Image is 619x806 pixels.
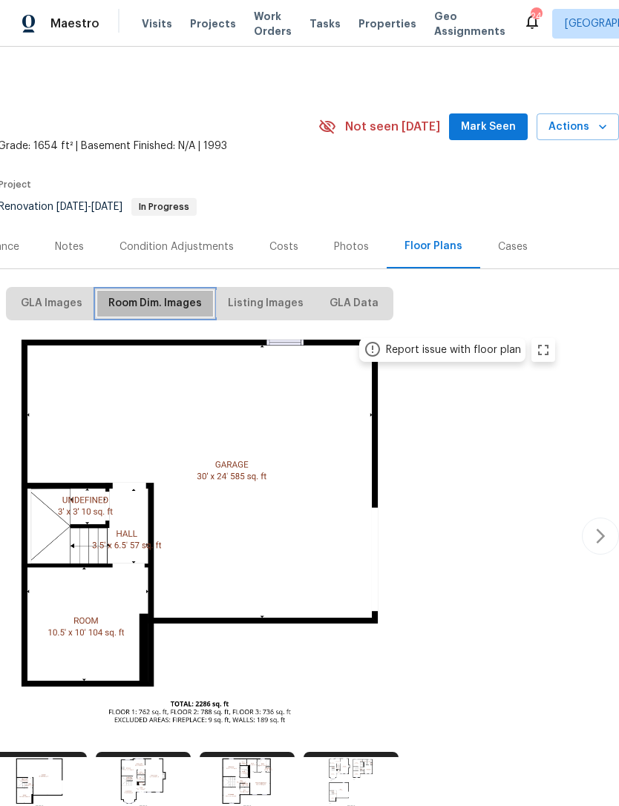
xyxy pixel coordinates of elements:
button: Actions [537,113,619,141]
button: GLA Images [9,290,94,317]
span: Maestro [50,16,99,31]
div: Condition Adjustments [119,240,234,254]
span: GLA Images [21,294,82,313]
span: Listing Images [228,294,304,313]
div: Cases [498,240,528,254]
span: Work Orders [254,9,292,39]
button: Listing Images [216,290,315,317]
button: zoom in [531,338,555,362]
span: Visits [142,16,172,31]
button: Room Dim. Images [96,290,214,317]
button: Mark Seen [449,113,528,141]
span: Not seen [DATE] [345,119,440,134]
span: Properties [358,16,416,31]
button: GLA Data [318,290,390,317]
span: In Progress [133,202,195,211]
div: Floor Plans [405,239,462,254]
span: Actions [548,118,607,136]
div: Costs [269,240,298,254]
div: 24 [531,9,541,24]
div: Photos [334,240,369,254]
span: Mark Seen [461,118,516,136]
span: GLA Data [330,294,379,313]
span: [DATE] [56,202,88,212]
span: - [56,202,122,212]
div: Report issue with floor plan [386,343,521,357]
span: [DATE] [91,202,122,212]
span: Projects [190,16,236,31]
div: Notes [55,240,84,254]
span: Tasks [309,19,341,29]
span: Geo Assignments [434,9,505,39]
span: Room Dim. Images [108,294,202,313]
